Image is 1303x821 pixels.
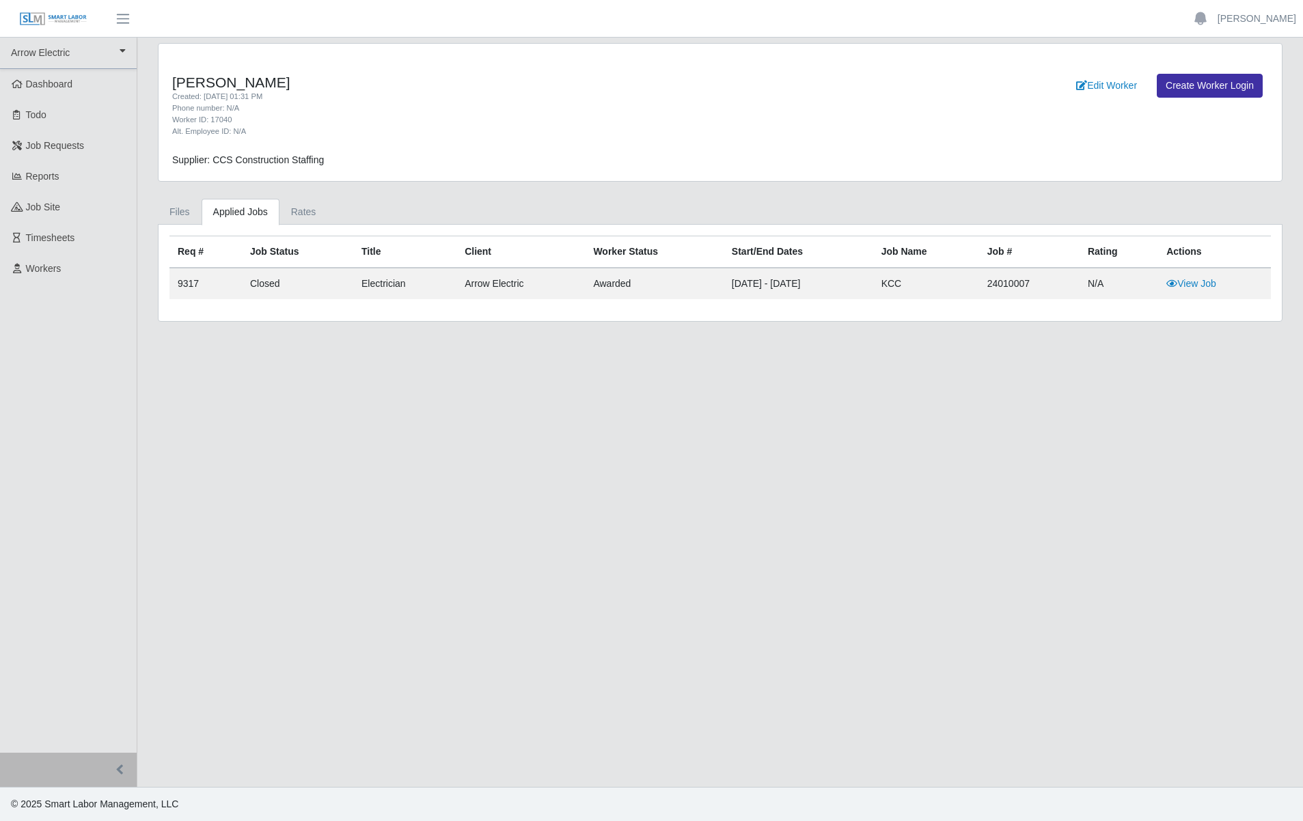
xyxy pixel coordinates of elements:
[26,109,46,120] span: Todo
[242,268,353,299] td: Closed
[279,199,328,225] a: Rates
[172,114,803,126] div: Worker ID: 17040
[353,236,456,268] th: Title
[724,268,873,299] td: [DATE] - [DATE]
[26,263,61,274] span: Workers
[26,171,59,182] span: Reports
[169,268,242,299] td: 9317
[1218,12,1296,26] a: [PERSON_NAME]
[242,236,353,268] th: Job Status
[202,199,279,225] a: Applied Jobs
[26,201,61,212] span: job site
[172,154,324,165] span: Supplier: CCS Construction Staffing
[873,268,979,299] td: KCC
[172,126,803,137] div: Alt. Employee ID: N/A
[158,199,202,225] a: Files
[1080,268,1158,299] td: N/A
[456,236,585,268] th: Client
[585,268,723,299] td: awarded
[169,236,242,268] th: Req #
[585,236,723,268] th: Worker Status
[11,798,178,809] span: © 2025 Smart Labor Management, LLC
[873,236,979,268] th: Job Name
[1067,74,1146,98] a: Edit Worker
[26,79,73,89] span: Dashboard
[979,236,1080,268] th: Job #
[19,12,87,27] img: SLM Logo
[172,91,803,102] div: Created: [DATE] 01:31 PM
[1158,236,1271,268] th: Actions
[26,140,85,151] span: Job Requests
[353,268,456,299] td: Electrician
[979,268,1080,299] td: 24010007
[1080,236,1158,268] th: Rating
[172,74,803,91] h4: [PERSON_NAME]
[724,236,873,268] th: Start/End Dates
[172,102,803,114] div: Phone number: N/A
[26,232,75,243] span: Timesheets
[1166,278,1216,289] a: View Job
[1157,74,1263,98] a: Create Worker Login
[456,268,585,299] td: Arrow Electric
